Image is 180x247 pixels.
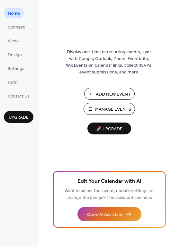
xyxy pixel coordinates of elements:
[65,187,154,202] span: Want to adjust the layout, update settings, or change the design? The assistant can help.
[66,49,153,76] span: Display one-time or recurring events, sync with Google, Outlook, Zoom, Eventbrite, Wix Events or ...
[91,125,127,133] span: 🚀 Upgrade
[77,177,141,186] span: Edit Your Calendar with AI
[4,49,26,60] a: Design
[4,8,24,18] a: Home
[4,77,22,87] a: Form
[8,65,24,72] span: Settings
[8,52,22,58] span: Design
[87,123,131,134] button: 🚀 Upgrade
[87,211,123,218] span: Open AI Assistant
[84,103,135,115] button: Manage Events
[4,35,23,46] a: Views
[84,88,135,100] button: Add New Event
[8,10,20,17] span: Home
[95,106,131,113] span: Manage Events
[77,207,141,221] button: Open AI Assistant
[8,79,18,86] span: Form
[8,24,25,31] span: Connect
[8,38,20,45] span: Views
[9,114,29,121] span: Upgrade
[4,90,33,101] a: Contact Us
[96,91,131,98] span: Add New Event
[8,93,30,100] span: Contact Us
[4,111,33,123] button: Upgrade
[4,21,29,32] a: Connect
[4,63,28,73] a: Settings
